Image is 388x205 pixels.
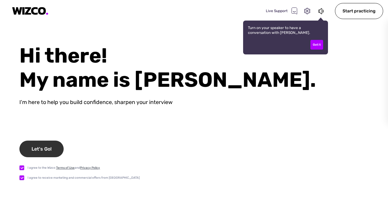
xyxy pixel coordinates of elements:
div: I agree to the Wizco and [28,165,100,170]
div: Got it [310,40,323,50]
div: Hi there! My name is [PERSON_NAME]. [19,44,388,92]
div: Turn on your speaker to have a conversation with [PERSON_NAME]. [243,21,328,54]
div: Let's Go! [19,141,64,157]
a: Privacy Policy [80,166,100,170]
div: I'm here to help you build confidence, sharpen your interview [19,99,172,106]
a: Terms of Use [56,166,75,170]
div: Start practicing [335,3,383,19]
img: logo [12,7,48,15]
div: I agree to receive marketing and commercial offers from [GEOGRAPHIC_DATA] [28,175,140,180]
div: Live Support [266,7,297,15]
